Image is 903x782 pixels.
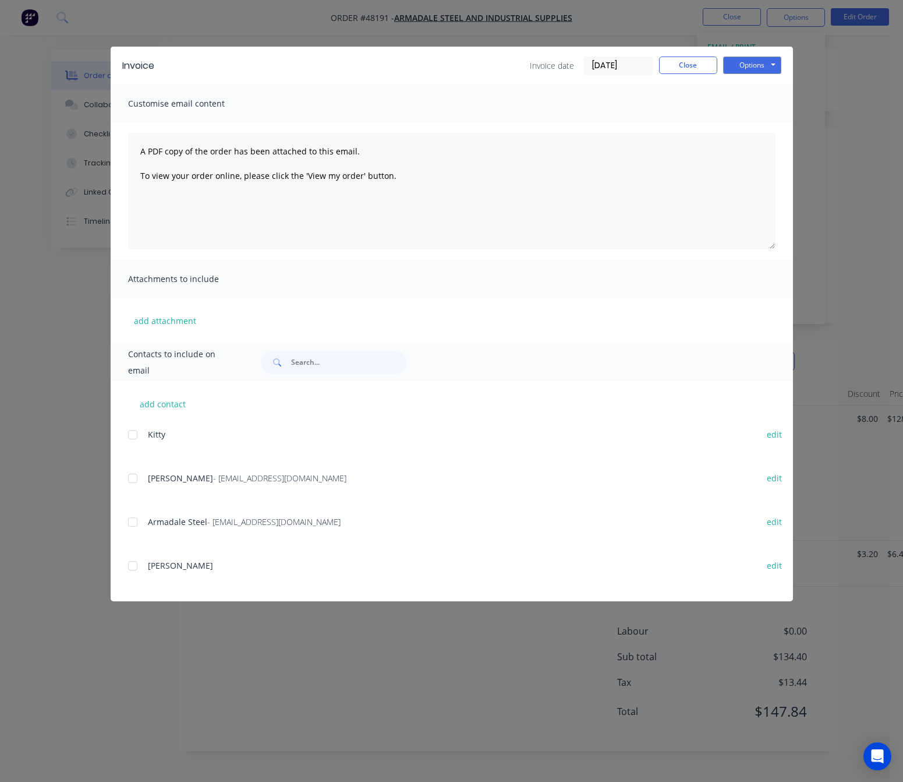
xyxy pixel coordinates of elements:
button: Close [659,57,717,74]
button: edit [760,470,789,486]
span: - [EMAIL_ADDRESS][DOMAIN_NAME] [207,516,341,527]
span: Invoice date [530,59,574,72]
span: [PERSON_NAME] [148,560,213,571]
span: Contacts to include on email [128,346,232,379]
div: Open Intercom Messenger [863,742,891,770]
span: Armadale Steel [148,516,207,527]
button: edit [760,558,789,573]
span: - [EMAIL_ADDRESS][DOMAIN_NAME] [213,473,346,484]
button: add attachment [128,312,202,329]
span: Attachments to include [128,271,256,287]
div: Invoice [122,59,154,73]
span: Customise email content [128,96,256,112]
span: Kitty [148,429,165,440]
input: Search... [291,351,406,374]
textarea: A PDF copy of the order has been attached to this email. To view your order online, please click ... [128,133,775,249]
button: edit [760,427,789,442]
button: edit [760,514,789,530]
span: [PERSON_NAME] [148,473,213,484]
button: Options [723,57,781,74]
button: add contact [128,395,198,413]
